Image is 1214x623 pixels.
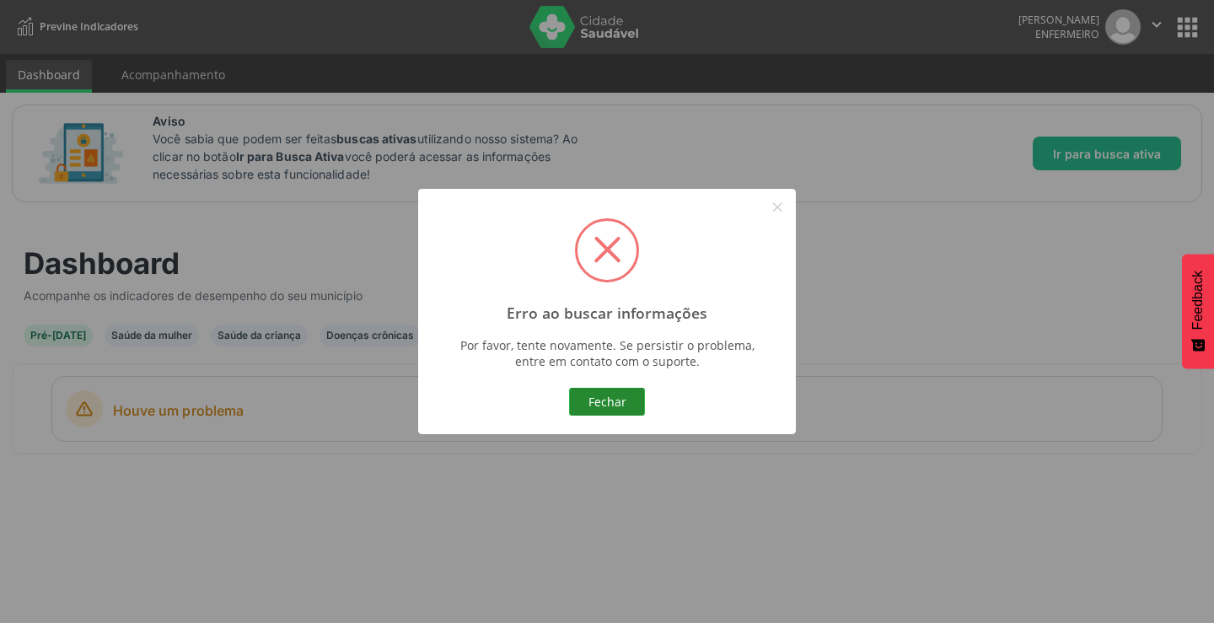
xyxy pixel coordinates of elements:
[763,193,792,222] button: Close this dialog
[1182,254,1214,368] button: Feedback - Mostrar pesquisa
[507,304,707,322] h2: Erro ao buscar informações
[569,388,645,416] button: Fechar
[1190,271,1206,330] span: Feedback
[452,337,762,369] div: Por favor, tente novamente. Se persistir o problema, entre em contato com o suporte.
